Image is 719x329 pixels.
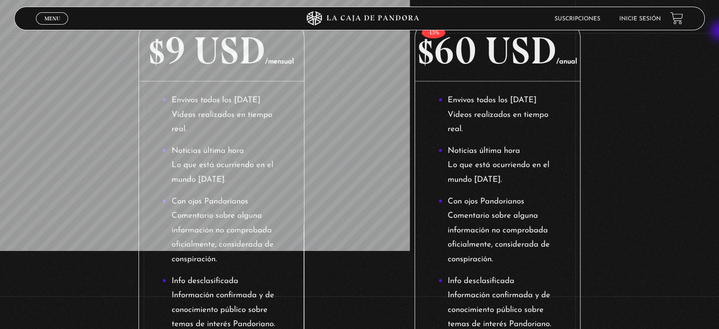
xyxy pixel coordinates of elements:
li: Noticias última hora Lo que está ocurriendo en el mundo [DATE]. [438,144,557,187]
li: Envivos todos los [DATE] Videos realizados en tiempo real. [162,93,281,137]
a: Inicie sesión [619,16,661,22]
span: /anual [556,58,577,65]
a: Suscripciones [554,16,600,22]
p: $9 USD [139,20,303,81]
li: Con ojos Pandorianos Comentario sobre alguna información no comprobada oficialmente, considerada ... [162,195,281,267]
span: Cerrar [41,24,63,30]
a: View your shopping cart [670,12,683,25]
li: Envivos todos los [DATE] Videos realizados en tiempo real. [438,93,557,137]
li: Con ojos Pandorianos Comentario sobre alguna información no comprobada oficialmente, considerada ... [438,195,557,267]
p: $60 USD [415,20,580,81]
span: /mensual [265,58,294,65]
span: Menu [44,16,60,21]
li: Noticias última hora Lo que está ocurriendo en el mundo [DATE]. [162,144,281,187]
